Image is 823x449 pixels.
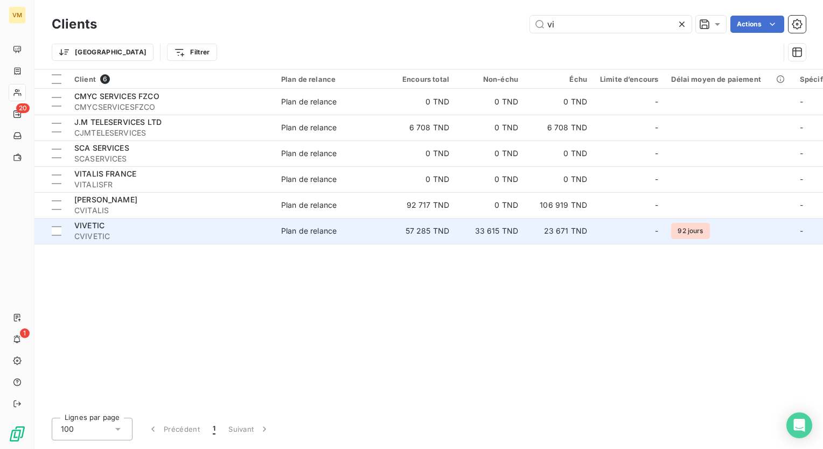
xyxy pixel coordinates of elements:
span: J.M TELESERVICES LTD [74,117,162,127]
td: 0 TND [456,192,525,218]
span: SCASERVICES [74,153,268,164]
div: VM [9,6,26,24]
button: 1 [206,418,222,440]
span: - [800,200,803,209]
td: 6 708 TND [525,115,594,141]
img: Logo LeanPay [9,425,26,443]
div: Plan de relance [281,75,380,83]
span: - [800,174,803,184]
div: Échu [531,75,587,83]
div: Open Intercom Messenger [786,412,812,438]
div: Plan de relance [281,96,337,107]
td: 92 717 TND [387,192,456,218]
td: 0 TND [387,166,456,192]
button: Actions [730,16,784,33]
span: VIVETIC [74,221,104,230]
div: Délai moyen de paiement [671,75,786,83]
td: 0 TND [387,89,456,115]
button: Précédent [141,418,206,440]
span: SCA SERVICES [74,143,129,152]
button: [GEOGRAPHIC_DATA] [52,44,154,61]
input: Rechercher [530,16,692,33]
td: 0 TND [456,141,525,166]
span: - [800,123,803,132]
span: 6 [100,74,110,84]
div: Encours total [393,75,449,83]
span: - [655,148,658,159]
td: 0 TND [525,141,594,166]
span: VITALISFR [74,179,268,190]
div: Plan de relance [281,122,337,133]
span: [PERSON_NAME] [74,195,137,204]
td: 0 TND [525,89,594,115]
td: 0 TND [525,166,594,192]
span: 100 [61,424,74,434]
div: Plan de relance [281,148,337,159]
td: 33 615 TND [456,218,525,244]
td: 106 919 TND [525,192,594,218]
button: Suivant [222,418,276,440]
div: Non-échu [462,75,518,83]
span: - [655,122,658,133]
div: Plan de relance [281,226,337,236]
span: CVITALIS [74,205,268,216]
td: 0 TND [456,166,525,192]
div: Limite d’encours [600,75,658,83]
div: Plan de relance [281,200,337,211]
span: - [800,149,803,158]
span: VITALIS FRANCE [74,169,136,178]
span: CJMTELESERVICES [74,128,268,138]
span: - [800,226,803,235]
button: Filtrer [167,44,217,61]
span: Client [74,75,96,83]
td: 0 TND [387,141,456,166]
span: - [800,97,803,106]
span: CMYC SERVICES FZCO [74,92,159,101]
span: - [655,174,658,185]
span: 1 [20,328,30,338]
span: CVIVETIC [74,231,268,242]
span: 92 jours [671,223,709,239]
span: 20 [16,103,30,113]
td: 23 671 TND [525,218,594,244]
td: 6 708 TND [387,115,456,141]
span: - [655,96,658,107]
td: 0 TND [456,89,525,115]
div: Plan de relance [281,174,337,185]
td: 57 285 TND [387,218,456,244]
span: 1 [213,424,215,434]
span: - [655,226,658,236]
span: CMYCSERVICESFZCO [74,102,268,113]
h3: Clients [52,15,97,34]
span: - [655,200,658,211]
td: 0 TND [456,115,525,141]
